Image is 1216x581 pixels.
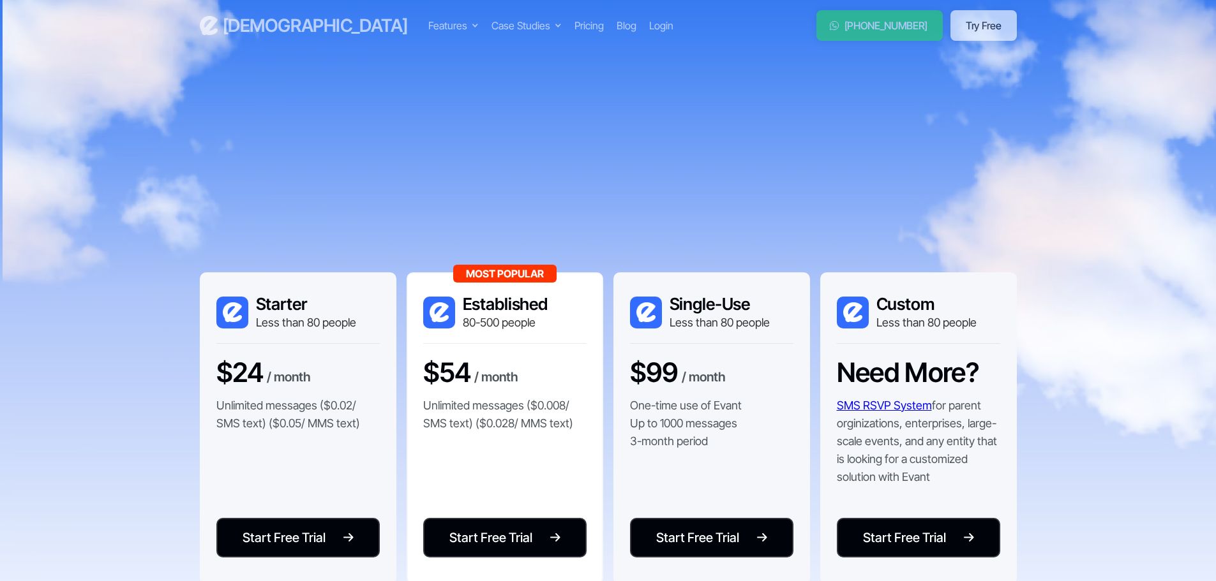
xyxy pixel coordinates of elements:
a: Start Free Trial [216,518,380,557]
a: SMS RSVP System [837,399,932,412]
a: Login [649,18,673,33]
div: Most Popular [453,265,557,283]
div: Start Free Trial [449,528,532,547]
h3: $24 [216,357,264,388]
div: / month [474,367,518,389]
h3: $99 [630,357,679,388]
p: Unlimited messages ($0.008/ SMS text) ($0.028/ MMS text) [423,397,587,432]
div: Start Free Trial [243,528,326,547]
h3: $54 [423,357,471,388]
a: Blog [617,18,636,33]
h3: Custom [876,294,977,314]
div: Start Free Trial [656,528,739,547]
h3: Single-Use [670,294,770,314]
div: Start Free Trial [863,528,946,547]
a: Start Free Trial [837,518,1000,557]
div: Case Studies [492,18,550,33]
a: Start Free Trial [630,518,793,557]
div: Features [428,18,479,33]
div: 80-500 people [463,314,548,330]
div: Less than 80 people [876,314,977,330]
p: for parent orginizations, enterprises, large-scale events, and any entity that is looking for a c... [837,397,1000,486]
div: Case Studies [492,18,562,33]
div: / month [682,367,726,389]
h3: Established [463,294,548,314]
h3: [DEMOGRAPHIC_DATA] [223,15,408,37]
div: Features [428,18,467,33]
div: / month [267,367,311,389]
p: One-time use of Evant Up to 1000 messages 3-month period [630,397,742,450]
a: Start Free Trial [423,518,587,557]
h3: Need More? [837,357,979,388]
a: Try Free [950,10,1016,41]
div: [PHONE_NUMBER] [844,18,928,33]
div: Less than 80 people [256,314,356,330]
div: Less than 80 people [670,314,770,330]
h3: Starter [256,294,356,314]
a: Pricing [574,18,604,33]
a: [PHONE_NUMBER] [816,10,943,41]
a: home [200,15,408,37]
p: Unlimited messages ($0.02/ SMS text) ($0.05/ MMS text) [216,397,380,432]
